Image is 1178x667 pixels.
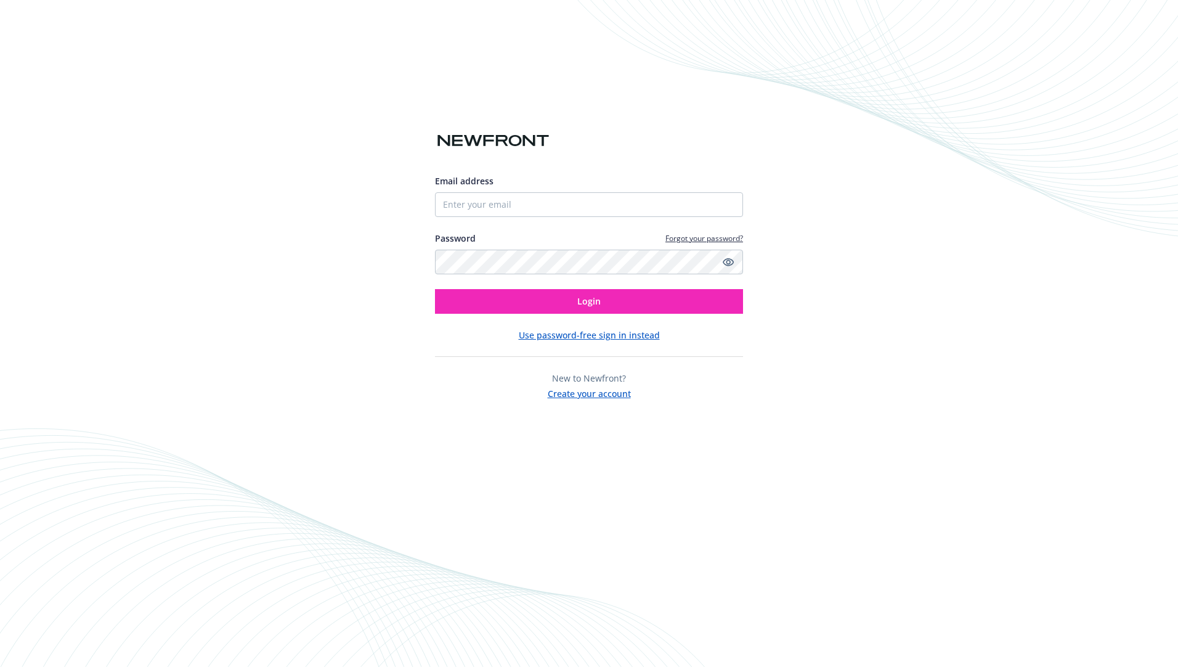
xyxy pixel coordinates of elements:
[435,232,476,245] label: Password
[548,385,631,400] button: Create your account
[435,130,551,152] img: Newfront logo
[665,233,743,243] a: Forgot your password?
[435,250,743,274] input: Enter your password
[519,329,660,342] button: Use password-free sign in instead
[552,372,626,384] span: New to Newfront?
[435,175,494,187] span: Email address
[435,192,743,217] input: Enter your email
[435,289,743,314] button: Login
[721,255,736,269] a: Show password
[577,295,601,307] span: Login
